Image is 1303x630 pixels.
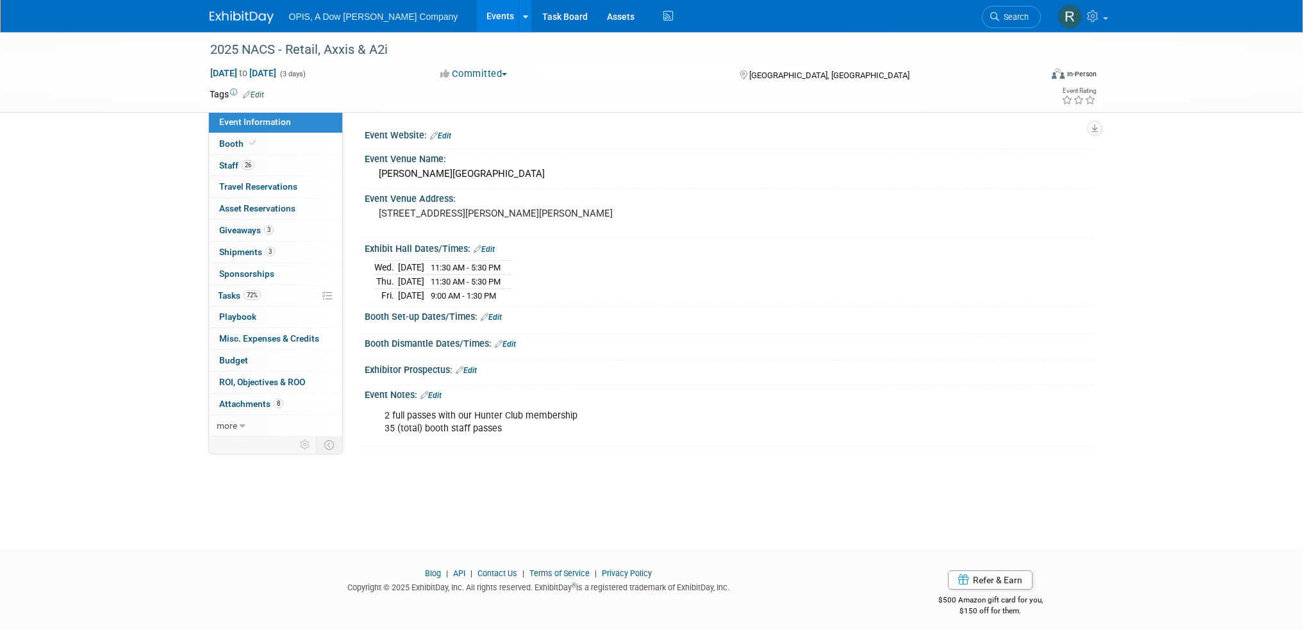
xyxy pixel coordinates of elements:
[316,436,342,453] td: Toggle Event Tabs
[210,11,274,24] img: ExhibitDay
[206,38,1022,62] div: 2025 NACS - Retail, Axxis & A2i
[453,568,465,578] a: API
[217,420,237,431] span: more
[965,67,1097,86] div: Event Format
[279,70,306,78] span: (3 days)
[374,261,398,275] td: Wed.
[209,198,342,219] a: Asset Reservations
[572,582,576,589] sup: ®
[425,568,441,578] a: Blog
[209,394,342,415] a: Attachments8
[379,208,654,219] pre: [STREET_ADDRESS][PERSON_NAME][PERSON_NAME]
[210,579,868,593] div: Copyright © 2025 ExhibitDay, Inc. All rights reserved. ExhibitDay is a registered trademark of Ex...
[209,306,342,327] a: Playbook
[218,290,261,301] span: Tasks
[477,568,517,578] a: Contact Us
[219,377,305,387] span: ROI, Objectives & ROO
[365,360,1094,377] div: Exhibitor Prospectus:
[592,568,600,578] span: |
[431,277,501,286] span: 11:30 AM - 5:30 PM
[749,70,909,80] span: [GEOGRAPHIC_DATA], [GEOGRAPHIC_DATA]
[219,333,319,344] span: Misc. Expenses & Credits
[365,149,1094,165] div: Event Venue Name:
[219,181,297,192] span: Travel Reservations
[264,225,274,235] span: 3
[1058,4,1082,29] img: Renee Ortner
[398,275,424,289] td: [DATE]
[294,436,317,453] td: Personalize Event Tab Strip
[242,160,254,170] span: 26
[209,155,342,176] a: Staff26
[436,67,512,81] button: Committed
[602,568,652,578] a: Privacy Policy
[431,291,496,301] span: 9:00 AM - 1:30 PM
[887,606,1094,617] div: $150 off for them.
[376,403,953,442] div: 2 full passes with our Hunter Club membership 35 (total) booth staff passes
[430,131,451,140] a: Edit
[219,203,295,213] span: Asset Reservations
[219,269,274,279] span: Sponsorships
[209,328,342,349] a: Misc. Expenses & Credits
[219,117,291,127] span: Event Information
[243,90,264,99] a: Edit
[887,586,1094,616] div: $500 Amazon gift card for you,
[209,372,342,393] a: ROI, Objectives & ROO
[467,568,476,578] span: |
[209,176,342,197] a: Travel Reservations
[219,225,274,235] span: Giveaways
[265,247,275,256] span: 3
[443,568,451,578] span: |
[1066,69,1097,79] div: In-Person
[365,239,1094,256] div: Exhibit Hall Dates/Times:
[237,68,249,78] span: to
[219,399,283,409] span: Attachments
[519,568,527,578] span: |
[244,290,261,300] span: 72%
[209,242,342,263] a: Shipments3
[209,350,342,371] a: Budget
[999,12,1029,22] span: Search
[209,263,342,285] a: Sponsorships
[365,385,1094,402] div: Event Notes:
[219,355,248,365] span: Budget
[456,366,477,375] a: Edit
[274,399,283,408] span: 8
[365,307,1094,324] div: Booth Set-up Dates/Times:
[374,275,398,289] td: Thu.
[420,391,442,400] a: Edit
[1061,88,1096,94] div: Event Rating
[289,12,458,22] span: OPIS, A Dow [PERSON_NAME] Company
[209,133,342,154] a: Booth
[948,570,1033,590] a: Refer & Earn
[398,288,424,302] td: [DATE]
[431,263,501,272] span: 11:30 AM - 5:30 PM
[1052,69,1065,79] img: Format-Inperson.png
[249,140,256,147] i: Booth reservation complete
[219,160,254,170] span: Staff
[209,415,342,436] a: more
[365,189,1094,205] div: Event Venue Address:
[365,334,1094,351] div: Booth Dismantle Dates/Times:
[374,164,1084,184] div: [PERSON_NAME][GEOGRAPHIC_DATA]
[210,67,277,79] span: [DATE] [DATE]
[529,568,590,578] a: Terms of Service
[219,247,275,257] span: Shipments
[495,340,516,349] a: Edit
[398,261,424,275] td: [DATE]
[219,311,256,322] span: Playbook
[210,88,264,101] td: Tags
[982,6,1041,28] a: Search
[209,220,342,241] a: Giveaways3
[365,126,1094,142] div: Event Website:
[374,288,398,302] td: Fri.
[209,285,342,306] a: Tasks72%
[209,112,342,133] a: Event Information
[474,245,495,254] a: Edit
[219,138,258,149] span: Booth
[481,313,502,322] a: Edit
